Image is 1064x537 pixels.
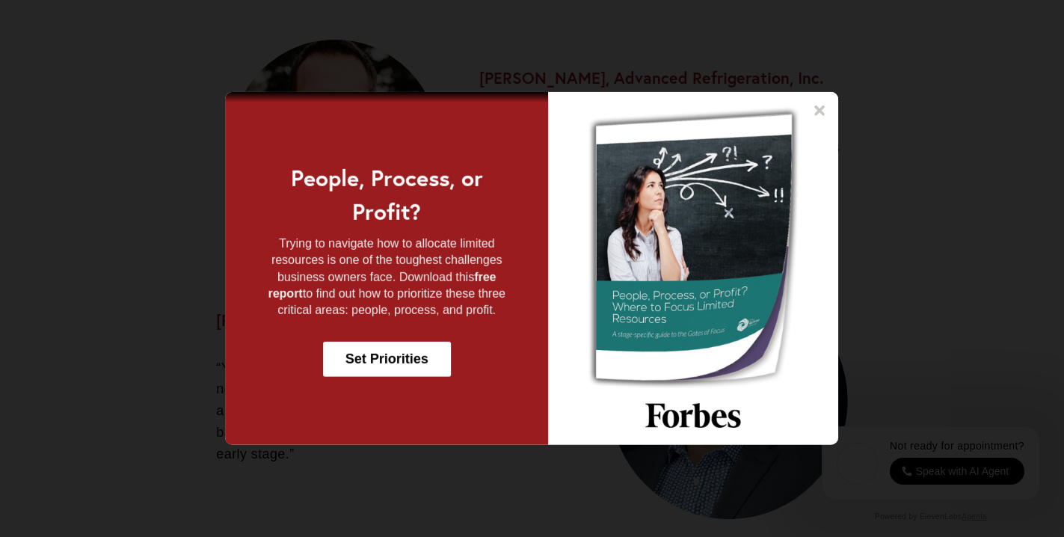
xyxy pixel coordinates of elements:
[268,270,496,299] strong: free report
[271,236,502,283] span: Trying to navigate how to allocate limited resources is one of the toughest challenges business o...
[323,342,451,377] a: Set Priorities
[548,92,838,445] img: GOF LeadGen Popup
[277,287,505,316] span: to find out how to prioritize these three critical areas: people, process, and profit.
[256,160,519,227] h2: People, Process, or Profit?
